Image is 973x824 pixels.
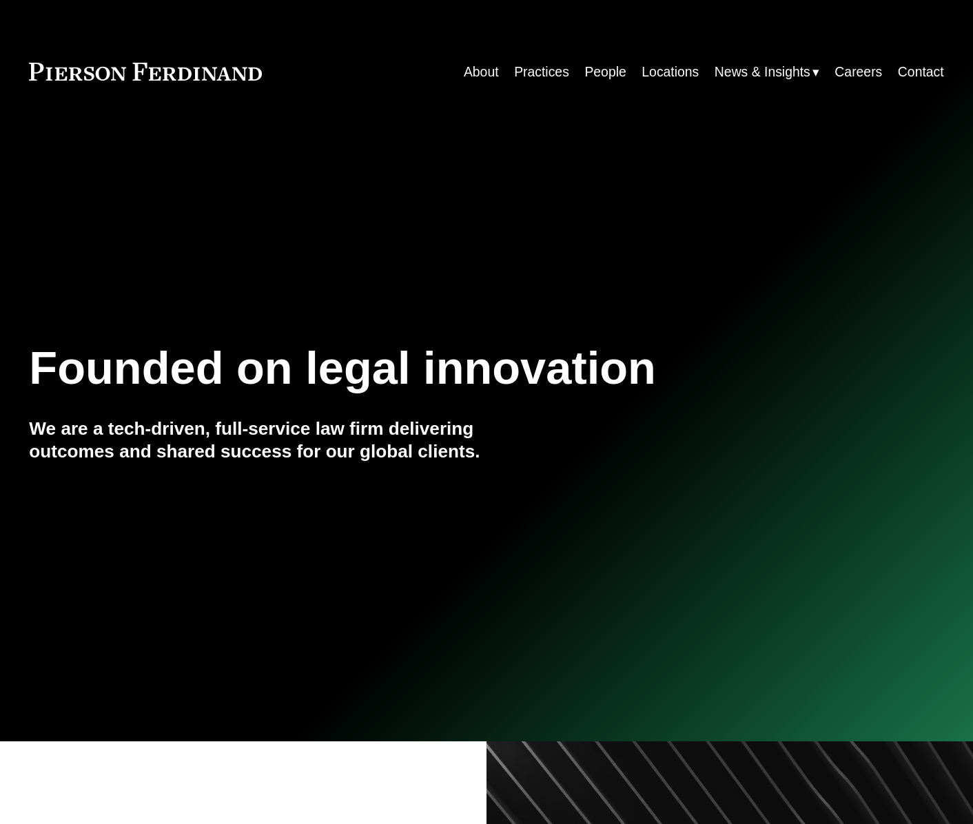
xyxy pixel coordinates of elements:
a: About [464,59,499,85]
a: Practices [514,59,569,85]
h1: Founded on legal innovation [29,342,791,394]
span: News & Insights [715,60,810,84]
a: Careers [834,59,882,85]
a: People [584,59,626,85]
h4: We are a tech-driven, full-service law firm delivering outcomes and shared success for our global... [29,418,486,463]
a: Contact [898,59,944,85]
a: folder dropdown [715,59,819,85]
a: Locations [642,59,699,85]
